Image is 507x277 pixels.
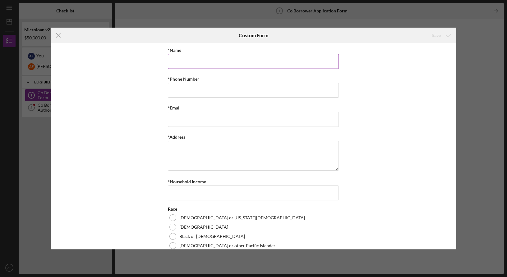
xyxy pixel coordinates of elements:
[426,29,456,42] button: Save
[179,215,305,220] label: [DEMOGRAPHIC_DATA] or [US_STATE][DEMOGRAPHIC_DATA]
[168,47,181,53] label: *Name
[432,29,441,42] div: Save
[168,207,339,212] div: Race
[168,105,181,110] label: *Email
[179,225,228,230] label: [DEMOGRAPHIC_DATA]
[239,33,268,38] h6: Custom Form
[179,234,245,239] label: Black or [DEMOGRAPHIC_DATA]
[168,76,199,82] label: *Phone Number
[168,179,206,184] label: *Household Income
[179,243,275,248] label: [DEMOGRAPHIC_DATA] or other Pacific Islander
[168,134,185,140] label: *Address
